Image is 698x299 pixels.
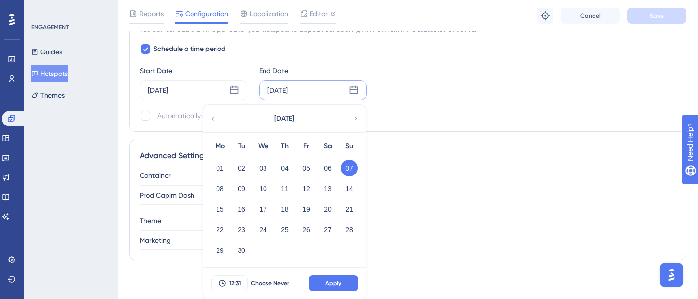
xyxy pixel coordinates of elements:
[276,160,293,176] button: 04
[233,180,250,197] button: 09
[212,180,228,197] button: 08
[148,84,168,96] div: [DATE]
[259,65,367,76] div: End Date
[233,160,250,176] button: 02
[317,140,338,152] div: Sa
[319,222,336,238] button: 27
[341,201,358,218] button: 21
[310,8,328,20] span: Editor
[250,8,288,20] span: Localization
[212,222,228,238] button: 22
[235,109,333,128] button: [DATE]
[298,222,314,238] button: 26
[341,222,358,238] button: 28
[31,86,65,104] button: Themes
[650,12,664,20] span: Save
[298,180,314,197] button: 12
[276,201,293,218] button: 18
[212,242,228,259] button: 29
[140,234,171,246] span: Marketing
[657,260,686,290] iframe: UserGuiding AI Assistant Launcher
[255,160,271,176] button: 03
[309,275,358,291] button: Apply
[31,65,68,82] button: Hotspots
[627,8,686,24] button: Save
[255,222,271,238] button: 24
[255,201,271,218] button: 17
[276,180,293,197] button: 11
[580,12,601,20] span: Cancel
[23,2,61,14] span: Need Help?
[233,222,250,238] button: 23
[325,279,341,287] span: Apply
[185,8,228,20] span: Configuration
[341,160,358,176] button: 07
[338,140,360,152] div: Su
[211,275,248,291] button: 12:31
[276,222,293,238] button: 25
[140,170,676,181] div: Container
[31,24,69,31] div: ENGAGEMENT
[157,110,359,122] div: Automatically set as “Inactive” when the scheduled period is over.
[274,140,295,152] div: Th
[248,275,292,291] button: Choose Never
[298,160,314,176] button: 05
[319,180,336,197] button: 13
[255,180,271,197] button: 10
[274,113,294,125] span: [DATE]
[233,242,250,259] button: 30
[252,140,274,152] div: We
[140,150,676,162] div: Advanced Settings
[140,65,247,76] div: Start Date
[209,140,231,152] div: Mo
[139,8,164,20] span: Reports
[231,140,252,152] div: Tu
[140,230,247,250] button: Marketing
[212,160,228,176] button: 01
[341,180,358,197] button: 14
[251,279,289,287] span: Choose Never
[140,215,676,226] div: Theme
[267,84,288,96] div: [DATE]
[31,43,62,61] button: Guides
[561,8,620,24] button: Cancel
[319,160,336,176] button: 06
[153,43,226,55] span: Schedule a time period
[295,140,317,152] div: Fr
[233,201,250,218] button: 16
[212,201,228,218] button: 15
[140,185,247,205] button: Prod Capim Dash
[140,189,194,201] span: Prod Capim Dash
[319,201,336,218] button: 20
[229,279,241,287] span: 12:31
[298,201,314,218] button: 19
